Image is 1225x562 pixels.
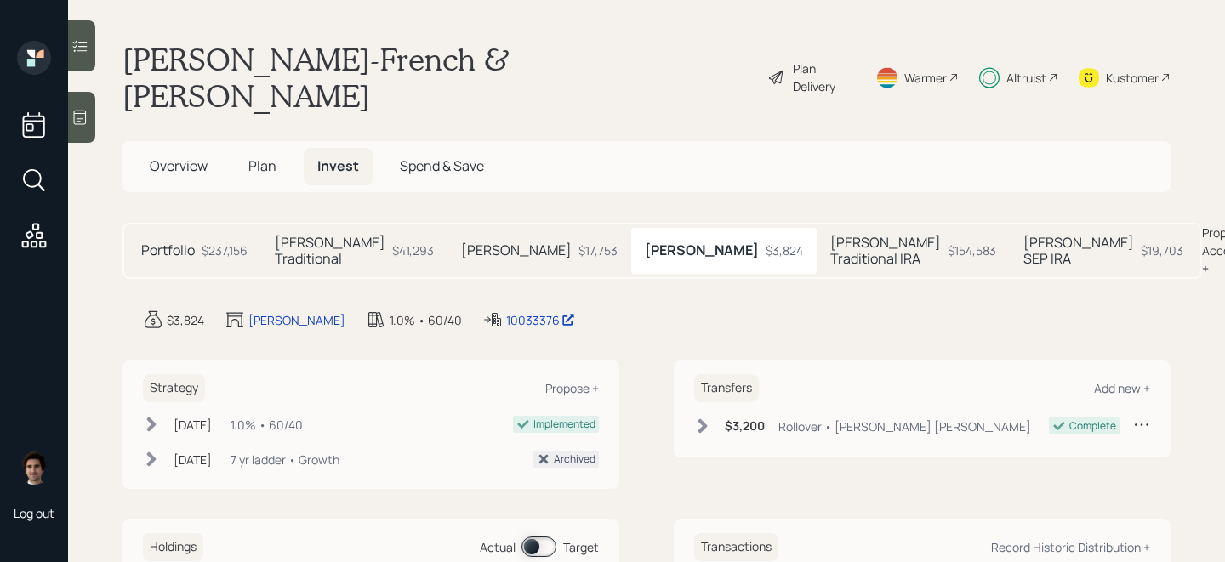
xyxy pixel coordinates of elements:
[1023,235,1134,267] h5: [PERSON_NAME] SEP IRA
[202,241,248,259] div: $237,156
[778,417,1031,435] div: Rollover • [PERSON_NAME] [PERSON_NAME]
[231,451,339,468] div: 7 yr ladder • Growth
[1141,241,1183,259] div: $19,703
[390,311,462,329] div: 1.0% • 60/40
[174,451,212,468] div: [DATE]
[143,374,205,402] h6: Strategy
[506,311,575,329] div: 10033376
[392,241,434,259] div: $41,293
[150,156,208,175] span: Overview
[694,374,759,402] h6: Transfers
[533,417,595,432] div: Implemented
[400,156,484,175] span: Spend & Save
[143,533,203,561] h6: Holdings
[1069,418,1116,434] div: Complete
[766,241,803,259] div: $3,824
[122,41,754,114] h1: [PERSON_NAME]-French & [PERSON_NAME]
[1094,380,1150,396] div: Add new +
[545,380,599,396] div: Propose +
[248,311,345,329] div: [PERSON_NAME]
[830,235,941,267] h5: [PERSON_NAME] Traditional IRA
[725,419,765,434] h6: $3,200
[991,539,1150,555] div: Record Historic Distribution +
[1106,69,1159,87] div: Kustomer
[231,416,303,434] div: 1.0% • 60/40
[17,451,51,485] img: harrison-schaefer-headshot-2.png
[174,416,212,434] div: [DATE]
[554,451,595,467] div: Archived
[793,60,855,95] div: Plan Delivery
[948,241,996,259] div: $154,583
[275,235,385,267] h5: [PERSON_NAME] Traditional
[141,242,195,258] h5: Portfolio
[563,538,599,556] div: Target
[317,156,359,175] span: Invest
[461,242,572,258] h5: [PERSON_NAME]
[904,69,947,87] div: Warmer
[14,505,54,521] div: Log out
[645,242,759,258] h5: [PERSON_NAME]
[1006,69,1046,87] div: Altruist
[480,538,516,556] div: Actual
[248,156,276,175] span: Plan
[578,241,618,259] div: $17,753
[167,311,204,329] div: $3,824
[694,533,778,561] h6: Transactions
